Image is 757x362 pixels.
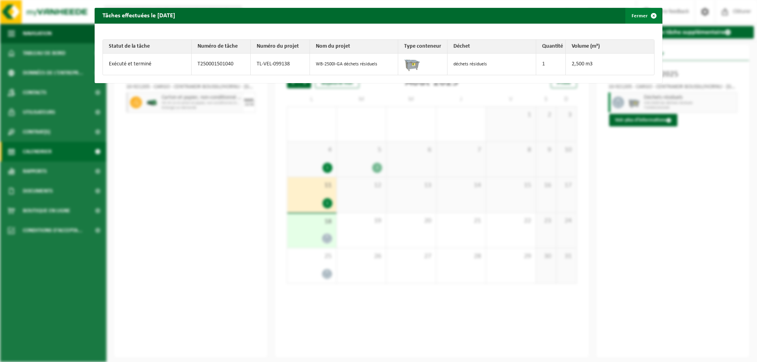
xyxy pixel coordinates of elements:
td: WB-2500l-GA déchets résiduels [310,54,399,75]
th: Nom du projet [310,40,399,54]
h2: Tâches effectuées le [DATE] [95,8,183,23]
td: TL-VEL-099138 [251,54,310,75]
td: déchets résiduels [447,54,536,75]
th: Numéro de tâche [192,40,251,54]
img: WB-2500-GAL-GY-04 [404,56,420,71]
td: Exécuté et terminé [103,54,192,75]
th: Déchet [447,40,536,54]
td: 1 [536,54,566,75]
th: Quantité [536,40,566,54]
th: Type conteneur [398,40,447,54]
button: Fermer [625,8,662,24]
td: 2,500 m3 [566,54,654,75]
td: T250001501040 [192,54,251,75]
th: Volume (m³) [566,40,654,54]
th: Statut de la tâche [103,40,192,54]
th: Numéro du projet [251,40,310,54]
